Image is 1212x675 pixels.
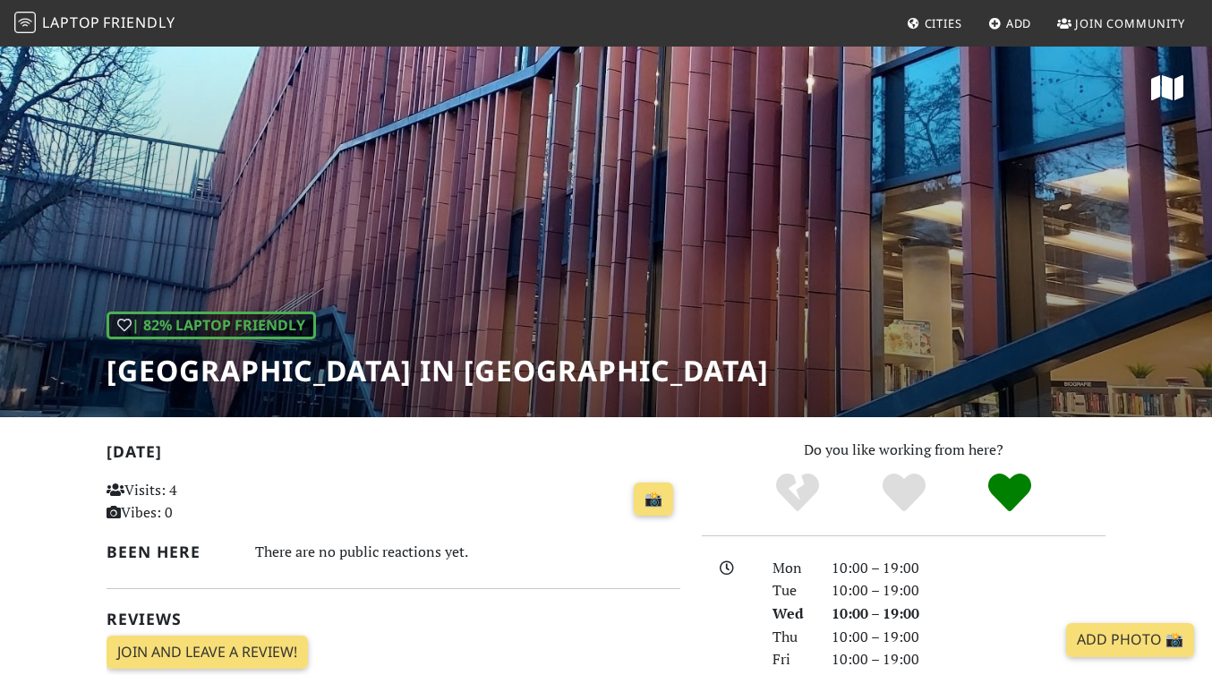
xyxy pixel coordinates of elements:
img: LaptopFriendly [14,12,36,33]
a: 📸 [634,483,673,517]
h2: [DATE] [107,442,680,468]
a: Join and leave a review! [107,636,308,670]
p: Visits: 4 Vibes: 0 [107,479,284,525]
p: Do you like working from here? [702,439,1105,462]
div: Tue [762,579,821,602]
div: 10:00 – 19:00 [821,602,1116,626]
div: Wed [762,602,821,626]
div: 10:00 – 19:00 [821,579,1116,602]
div: There are no public reactions yet. [255,539,680,565]
div: 10:00 – 19:00 [821,648,1116,671]
span: Laptop [42,13,100,32]
span: Friendly [103,13,175,32]
a: Add Photo 📸 [1066,623,1194,657]
span: Join Community [1075,15,1185,31]
div: Definitely! [957,471,1063,516]
a: LaptopFriendly LaptopFriendly [14,8,175,39]
div: Thu [762,626,821,649]
div: 10:00 – 19:00 [821,557,1116,580]
div: No [744,471,850,516]
h2: Reviews [107,610,680,628]
div: 10:00 – 19:00 [821,626,1116,649]
a: Add [981,7,1039,39]
div: Fri [762,648,821,671]
h1: [GEOGRAPHIC_DATA] in [GEOGRAPHIC_DATA] [107,354,769,388]
div: Yes [850,471,957,516]
div: Mon [762,557,821,580]
span: Add [1006,15,1032,31]
a: Cities [900,7,969,39]
div: | 82% Laptop Friendly [107,312,316,340]
span: Cities [925,15,962,31]
h2: Been here [107,543,234,561]
a: Join Community [1050,7,1192,39]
